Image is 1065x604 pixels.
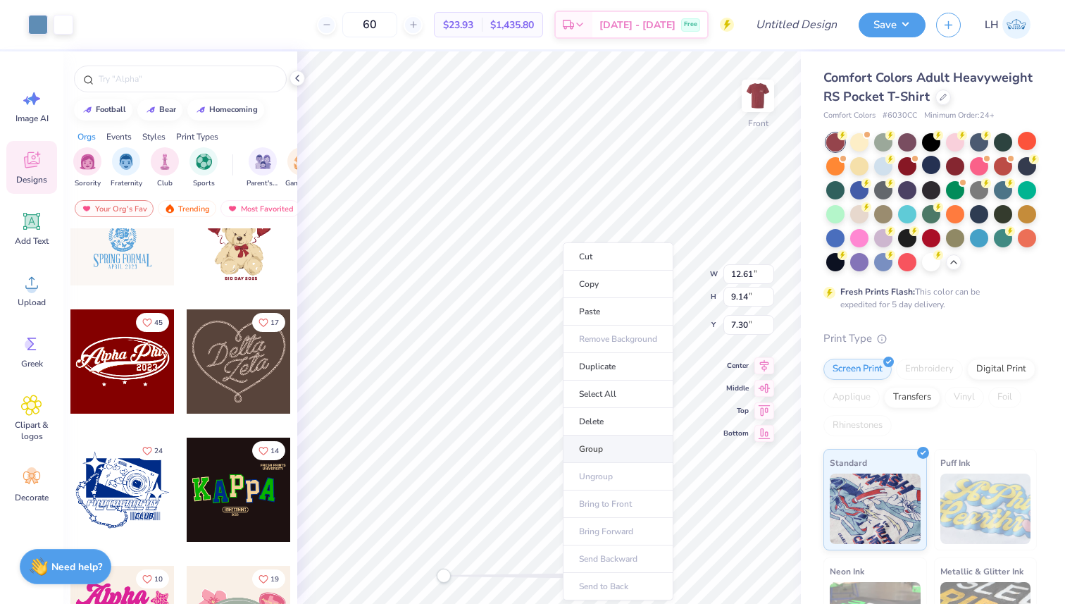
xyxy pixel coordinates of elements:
[563,271,673,298] li: Copy
[75,200,154,217] div: Your Org's Fav
[823,69,1033,105] span: Comfort Colors Adult Heavyweight RS Pocket T-Shirt
[51,560,102,574] strong: Need help?
[985,17,999,33] span: LH
[437,569,451,583] div: Accessibility label
[96,106,126,113] div: football
[220,200,300,217] div: Most Favorited
[823,110,876,122] span: Comfort Colors
[74,99,132,121] button: football
[193,178,215,189] span: Sports
[136,313,169,332] button: Like
[883,110,917,122] span: # 6030CC
[684,20,697,30] span: Free
[157,154,173,170] img: Club Image
[599,18,675,32] span: [DATE] - [DATE]
[884,387,940,408] div: Transfers
[563,242,673,271] li: Cut
[227,204,238,214] img: most_fav.gif
[15,113,49,124] span: Image AI
[111,147,142,189] button: filter button
[896,359,963,380] div: Embroidery
[247,178,279,189] span: Parent's Weekend
[111,178,142,189] span: Fraternity
[77,130,96,143] div: Orgs
[830,474,921,544] img: Standard
[294,154,310,170] img: Game Day Image
[159,106,176,113] div: bear
[255,154,271,170] img: Parent's Weekend Image
[285,178,318,189] span: Game Day
[82,106,93,114] img: trend_line.gif
[111,147,142,189] div: filter for Fraternity
[158,200,216,217] div: Trending
[73,147,101,189] div: filter for Sorority
[75,178,101,189] span: Sorority
[136,441,169,460] button: Like
[145,106,156,114] img: trend_line.gif
[252,441,285,460] button: Like
[563,298,673,326] li: Paste
[490,18,534,32] span: $1,435.80
[823,331,1037,347] div: Print Type
[563,436,673,463] li: Group
[196,154,212,170] img: Sports Image
[189,147,218,189] div: filter for Sports
[136,569,169,588] button: Like
[176,130,218,143] div: Print Types
[8,419,55,442] span: Clipart & logos
[187,99,264,121] button: homecoming
[247,147,279,189] div: filter for Parent's Weekend
[563,408,673,436] li: Delete
[252,569,285,588] button: Like
[342,12,397,37] input: – –
[723,428,749,439] span: Bottom
[830,455,867,470] span: Standard
[940,474,1031,544] img: Puff Ink
[81,204,92,214] img: most_fav.gif
[15,235,49,247] span: Add Text
[967,359,1035,380] div: Digital Print
[723,405,749,417] span: Top
[823,415,892,436] div: Rhinestones
[840,286,915,297] strong: Fresh Prints Flash:
[118,154,134,170] img: Fraternity Image
[924,110,995,122] span: Minimum Order: 24 +
[1002,11,1030,39] img: Logan Ho
[270,576,279,583] span: 19
[270,319,279,326] span: 17
[270,448,279,455] span: 14
[823,359,892,380] div: Screen Print
[151,147,179,189] div: filter for Club
[859,13,926,37] button: Save
[151,147,179,189] button: filter button
[940,455,970,470] span: Puff Ink
[443,18,473,32] span: $23.93
[73,147,101,189] button: filter button
[154,576,163,583] span: 10
[157,178,173,189] span: Club
[988,387,1021,408] div: Foil
[723,360,749,371] span: Center
[830,564,864,579] span: Neon Ink
[80,154,96,170] img: Sorority Image
[285,147,318,189] div: filter for Game Day
[16,174,47,185] span: Designs
[823,387,880,408] div: Applique
[945,387,984,408] div: Vinyl
[723,383,749,394] span: Middle
[209,106,258,113] div: homecoming
[15,492,49,503] span: Decorate
[97,72,278,86] input: Try "Alpha"
[563,353,673,381] li: Duplicate
[106,130,132,143] div: Events
[978,11,1037,39] a: LH
[940,564,1023,579] span: Metallic & Glitter Ink
[195,106,206,114] img: trend_line.gif
[745,11,848,39] input: Untitled Design
[137,99,182,121] button: bear
[21,358,43,369] span: Greek
[154,448,163,455] span: 24
[154,319,163,326] span: 45
[18,297,46,308] span: Upload
[164,204,175,214] img: trending.gif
